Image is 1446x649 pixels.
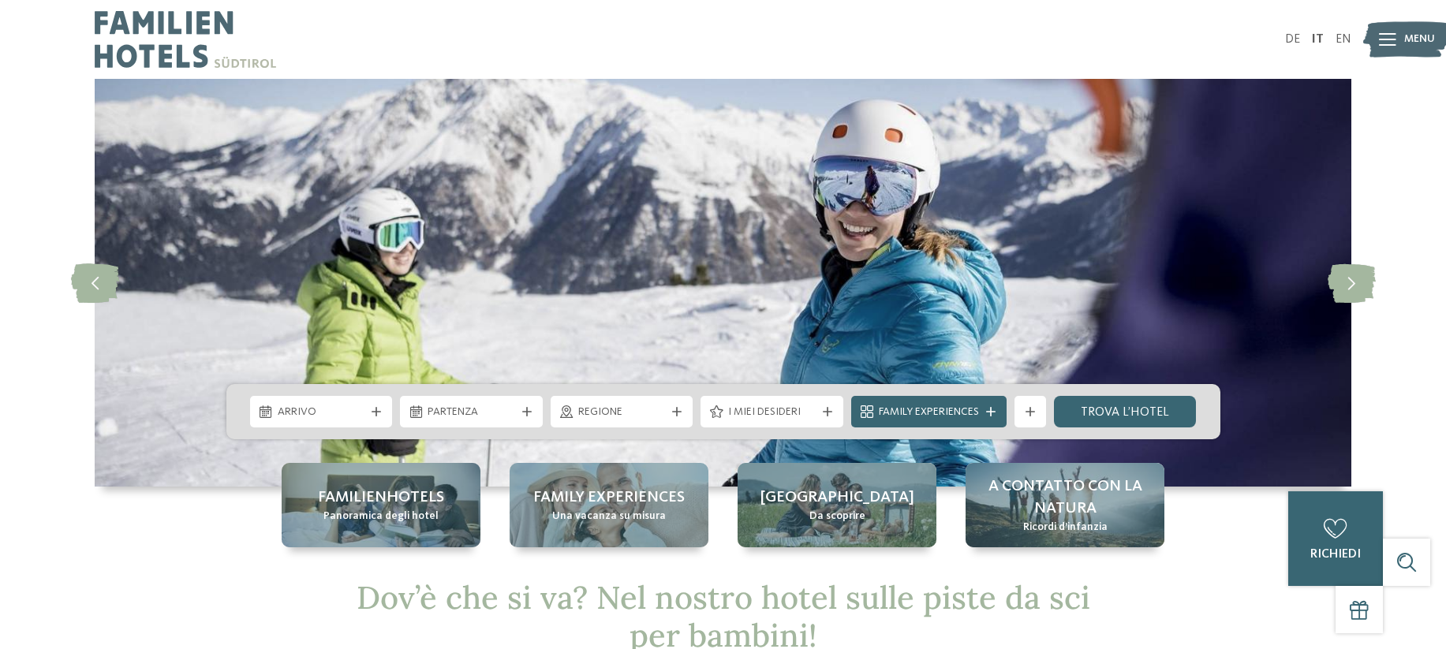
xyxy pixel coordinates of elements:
span: Una vacanza su misura [552,509,666,524]
span: A contatto con la natura [981,476,1149,520]
span: Family experiences [533,487,685,509]
a: Hotel sulle piste da sci per bambini: divertimento senza confini A contatto con la natura Ricordi... [966,463,1164,547]
a: Hotel sulle piste da sci per bambini: divertimento senza confini Familienhotels Panoramica degli ... [282,463,480,547]
a: IT [1312,33,1324,46]
span: richiedi [1310,548,1361,561]
span: I miei desideri [728,405,816,420]
span: Ricordi d’infanzia [1023,520,1108,535]
span: Da scoprire [809,509,865,524]
span: Menu [1404,32,1435,47]
span: [GEOGRAPHIC_DATA] [760,487,914,509]
img: Hotel sulle piste da sci per bambini: divertimento senza confini [95,79,1351,487]
a: trova l’hotel [1054,396,1197,427]
a: Hotel sulle piste da sci per bambini: divertimento senza confini [GEOGRAPHIC_DATA] Da scoprire [738,463,936,547]
a: richiedi [1288,491,1383,586]
a: DE [1285,33,1300,46]
a: Hotel sulle piste da sci per bambini: divertimento senza confini Family experiences Una vacanza s... [510,463,708,547]
span: Panoramica degli hotel [323,509,439,524]
span: Familienhotels [318,487,444,509]
span: Family Experiences [879,405,979,420]
span: Arrivo [278,405,365,420]
a: EN [1336,33,1351,46]
span: Partenza [428,405,515,420]
span: Regione [578,405,666,420]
